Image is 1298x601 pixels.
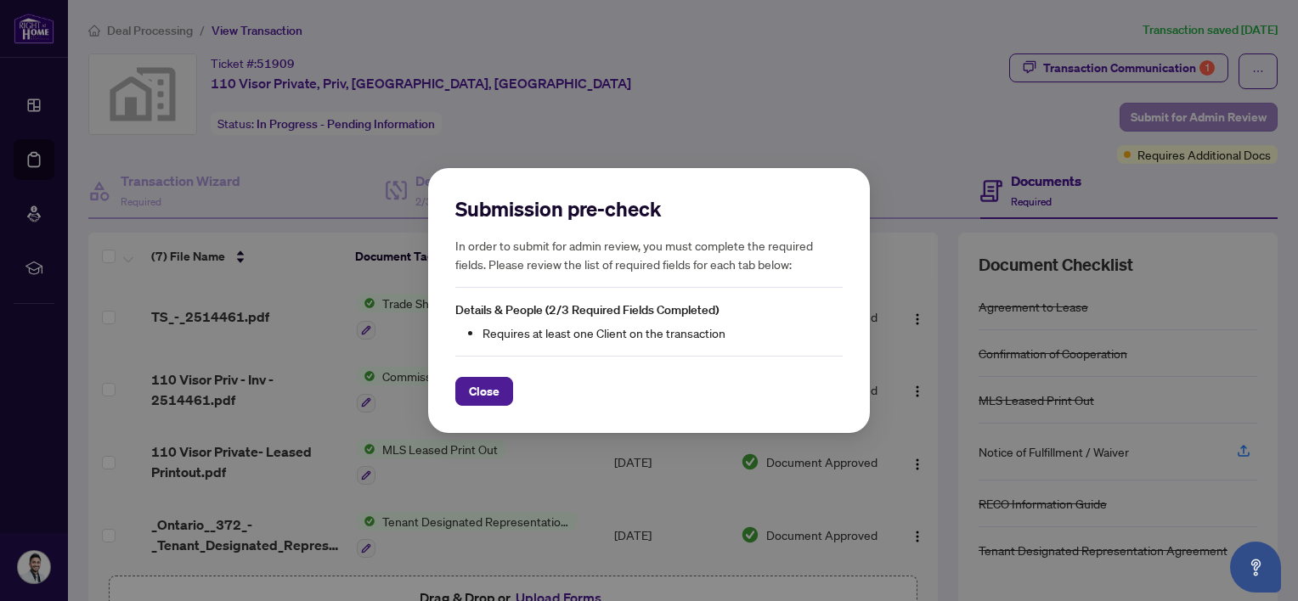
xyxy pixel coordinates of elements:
[455,236,843,273] h5: In order to submit for admin review, you must complete the required fields. Please review the lis...
[455,302,719,317] span: Details & People (2/3 Required Fields Completed)
[1230,542,1281,593] button: Open asap
[469,378,499,405] span: Close
[483,323,843,342] li: Requires at least one Client on the transaction
[455,377,513,406] button: Close
[455,195,843,222] h2: Submission pre-check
